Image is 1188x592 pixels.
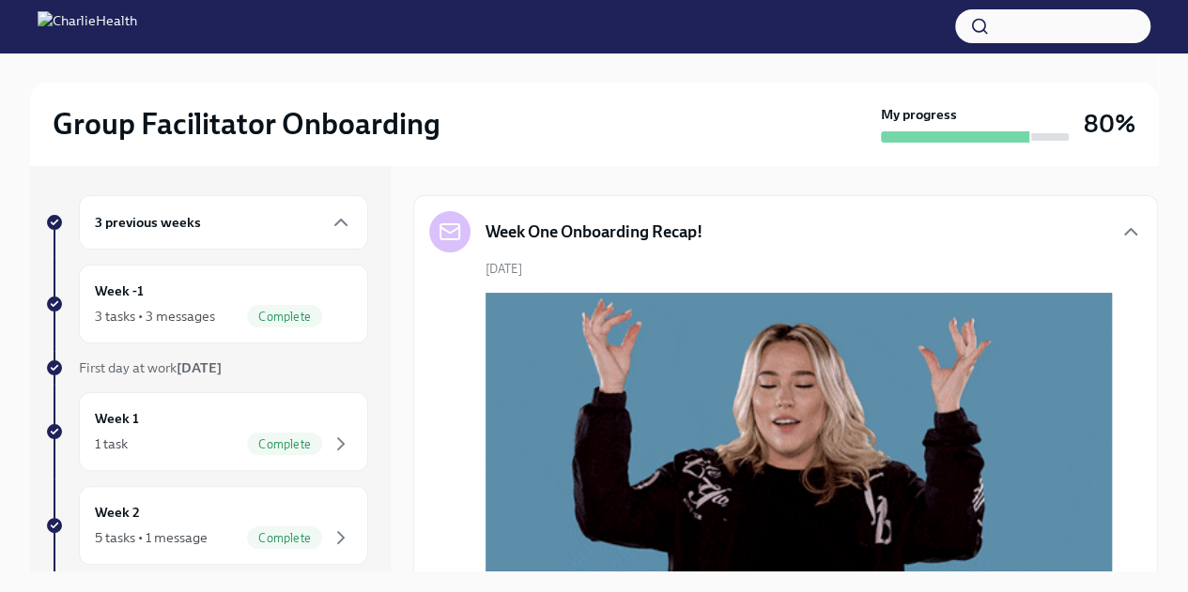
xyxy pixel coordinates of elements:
[45,392,368,471] a: Week 11 taskComplete
[1084,107,1135,141] h3: 80%
[95,502,140,523] h6: Week 2
[247,310,322,324] span: Complete
[95,434,128,453] div: 1 task
[247,437,322,451] span: Complete
[45,358,368,377] a: First day at work[DATE]
[486,220,702,243] h5: Week One Onboarding Recap!
[881,105,957,124] strong: My progress
[95,212,201,233] h6: 3 previous weeks
[79,359,222,376] span: First day at work
[95,281,144,301] h6: Week -1
[95,528,208,547] div: 5 tasks • 1 message
[79,195,368,250] div: 3 previous weeks
[53,105,440,143] h2: Group Facilitator Onboarding
[38,11,137,41] img: CharlieHealth
[177,359,222,376] strong: [DATE]
[247,531,322,545] span: Complete
[45,486,368,565] a: Week 25 tasks • 1 messageComplete
[486,260,522,278] span: [DATE]
[95,307,215,326] div: 3 tasks • 3 messages
[95,408,139,429] h6: Week 1
[45,265,368,343] a: Week -13 tasks • 3 messagesComplete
